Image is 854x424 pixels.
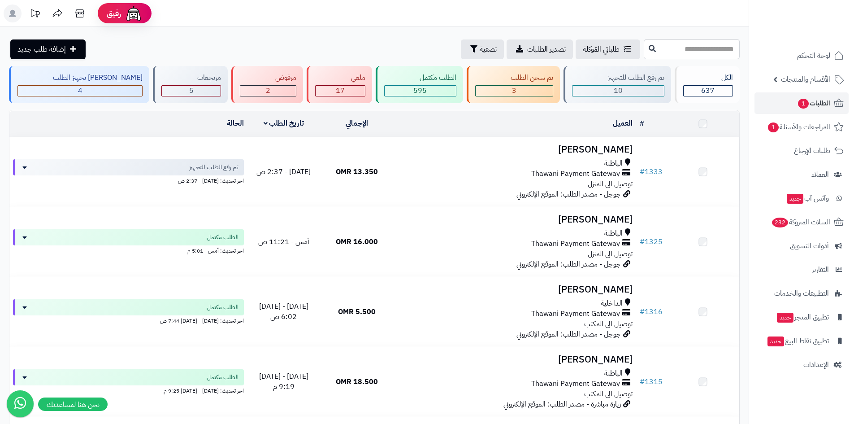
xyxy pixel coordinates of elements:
span: Thawani Payment Gateway [531,309,620,319]
span: 18.500 OMR [336,376,378,387]
div: اخر تحديث: [DATE] - 2:37 ص [13,175,244,185]
span: السلات المتروكة [771,216,830,228]
a: تم شحن الطلب 3 [465,66,562,103]
h3: [PERSON_NAME] [397,354,633,365]
span: تطبيق نقاط البيع [767,335,829,347]
span: تصدير الطلبات [527,44,566,55]
span: توصيل الى المكتب [584,319,633,329]
span: رفيق [107,8,121,19]
div: مرفوض [240,73,296,83]
span: جديد [767,337,784,346]
h3: [PERSON_NAME] [397,284,633,295]
span: # [640,376,645,387]
span: [DATE] - [DATE] 9:19 م [259,371,308,392]
a: مرفوض 2 [230,66,305,103]
span: Thawani Payment Gateway [531,239,620,249]
span: التقارير [812,263,829,276]
a: طلباتي المُوكلة [576,39,640,59]
div: اخر تحديث: [DATE] - [DATE] 7:44 ص [13,315,244,325]
a: [PERSON_NAME] تجهيز الطلب 4 [7,66,151,103]
span: الطلب مكتمل [207,373,238,382]
span: تصفية [480,44,497,55]
span: جديد [787,194,803,204]
span: 5.500 OMR [338,306,376,317]
a: المراجعات والأسئلة1 [754,116,849,138]
div: ملغي [315,73,365,83]
a: # [640,118,644,129]
a: تصدير الطلبات [507,39,573,59]
a: الطلبات1 [754,92,849,114]
span: تم رفع الطلب للتجهيز [189,163,238,172]
span: 5 [189,85,194,96]
div: الطلب مكتمل [384,73,456,83]
span: أمس - 11:21 ص [258,236,309,247]
span: العملاء [811,168,829,181]
a: طلبات الإرجاع [754,140,849,162]
a: #1325 [640,236,663,247]
div: تم شحن الطلب [475,73,553,83]
span: طلباتي المُوكلة [583,44,620,55]
a: الكل637 [673,66,741,103]
span: 3 [512,85,516,96]
a: الإعدادات [754,354,849,376]
a: تاريخ الطلب [264,118,304,129]
span: المراجعات والأسئلة [767,121,830,133]
span: # [640,306,645,317]
a: ملغي 17 [305,66,373,103]
span: الباطنة [604,228,623,239]
a: العملاء [754,164,849,185]
span: توصيل الى المنزل [588,179,633,189]
span: 16.000 OMR [336,236,378,247]
span: زيارة مباشرة - مصدر الطلب: الموقع الإلكتروني [503,399,621,410]
a: السلات المتروكة232 [754,211,849,233]
div: 17 [316,86,364,96]
span: الباطنة [604,368,623,379]
span: تطبيق المتجر [776,311,829,323]
a: العميل [613,118,633,129]
div: 2 [240,86,296,96]
span: توصيل الى المنزل [588,249,633,259]
span: 637 [701,85,715,96]
a: تطبيق المتجرجديد [754,306,849,328]
span: وآتس آب [786,192,829,205]
a: الطلب مكتمل 595 [374,66,465,103]
span: 1 [768,122,779,132]
div: اخر تحديث: [DATE] - [DATE] 9:25 م [13,385,244,395]
span: الإعدادات [803,358,829,371]
a: #1315 [640,376,663,387]
span: # [640,236,645,247]
span: طلبات الإرجاع [794,144,830,157]
a: إضافة طلب جديد [10,39,86,59]
h3: [PERSON_NAME] [397,214,633,225]
a: #1333 [640,166,663,177]
span: التطبيقات والخدمات [774,287,829,300]
span: 13.350 OMR [336,166,378,177]
h3: [PERSON_NAME] [397,144,633,155]
div: تم رفع الطلب للتجهيز [572,73,664,83]
span: Thawani Payment Gateway [531,169,620,179]
div: 4 [18,86,142,96]
span: توصيل الى المكتب [584,389,633,399]
a: الحالة [227,118,244,129]
a: التقارير [754,259,849,280]
span: Thawani Payment Gateway [531,379,620,389]
a: تطبيق نقاط البيعجديد [754,330,849,352]
a: وآتس آبجديد [754,188,849,209]
div: 10 [572,86,663,96]
a: أدوات التسويق [754,235,849,257]
span: جوجل - مصدر الطلب: الموقع الإلكتروني [516,189,621,200]
a: تم رفع الطلب للتجهيز 10 [562,66,672,103]
span: 595 [413,85,427,96]
span: جديد [777,313,793,323]
span: الباطنة [604,158,623,169]
div: [PERSON_NAME] تجهيز الطلب [17,73,143,83]
span: الطلب مكتمل [207,303,238,312]
span: لوحة التحكم [797,49,830,62]
span: جوجل - مصدر الطلب: الموقع الإلكتروني [516,329,621,340]
button: تصفية [461,39,504,59]
div: الكل [683,73,733,83]
span: الطلبات [797,97,830,109]
span: الطلب مكتمل [207,233,238,242]
span: [DATE] - 2:37 ص [256,166,311,177]
span: 4 [78,85,82,96]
